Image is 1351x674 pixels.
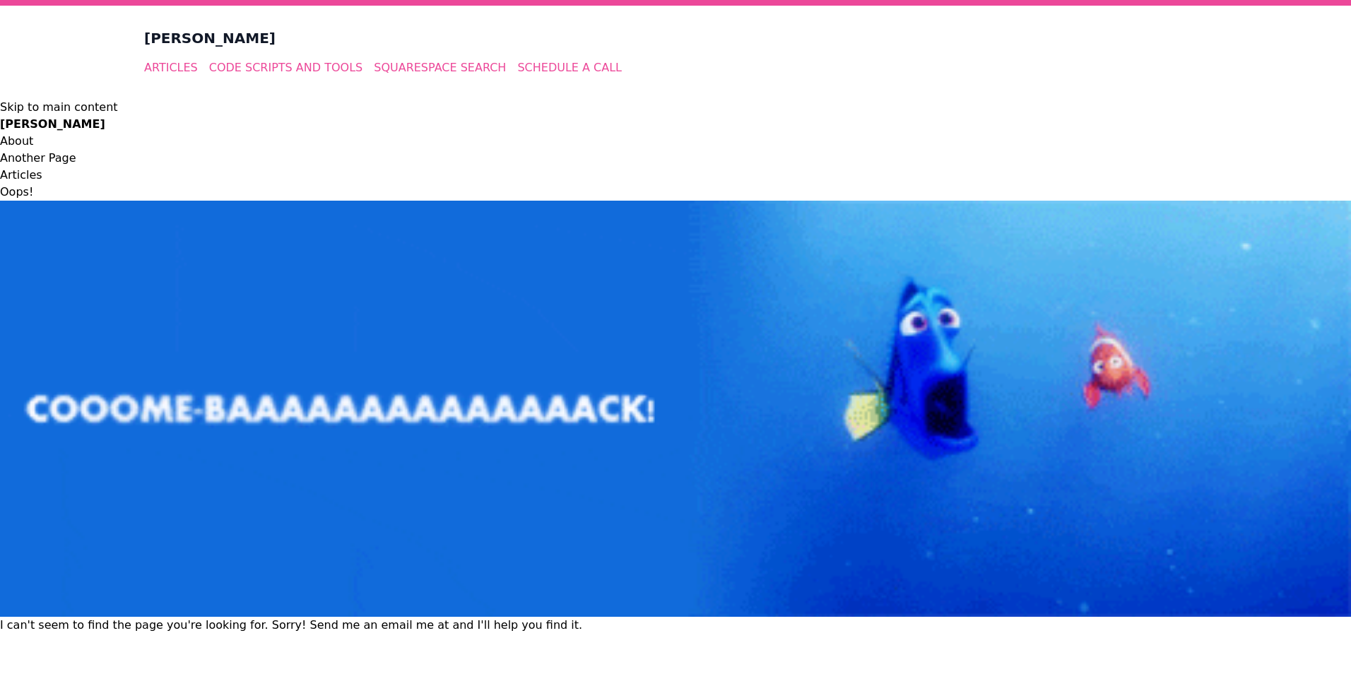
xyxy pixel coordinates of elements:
a: Code Scripts And Tools [209,61,362,74]
a: Schedule a Call [517,61,622,74]
a: [PERSON_NAME] [144,28,276,48]
strong: [PERSON_NAME] [144,30,276,47]
a: Articles [144,61,198,74]
a: Squarespace Search [374,61,506,74]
